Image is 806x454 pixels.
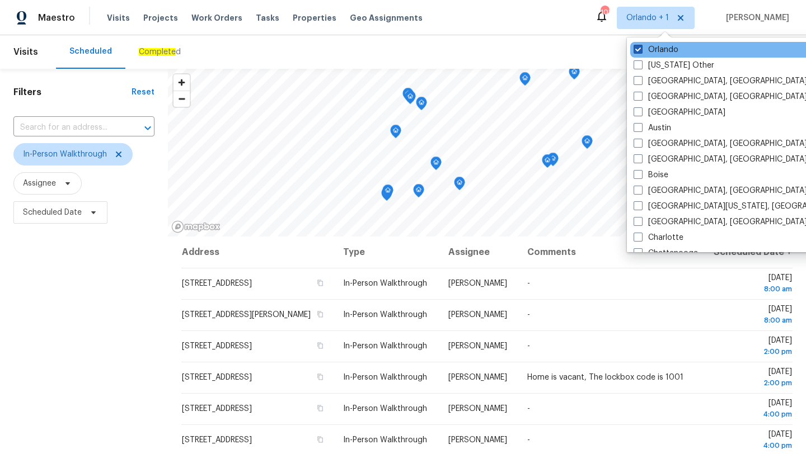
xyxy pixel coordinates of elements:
div: Map marker [405,91,416,108]
span: In-Person Walkthrough [343,405,427,413]
th: Type [334,237,439,268]
div: Map marker [547,153,559,170]
th: Address [181,237,334,268]
span: [PERSON_NAME] [448,405,507,413]
span: - [527,280,530,287]
div: 4:00 pm [711,440,792,451]
span: Geo Assignments [350,12,423,23]
span: [DATE] [711,399,792,420]
div: 4:00 pm [711,409,792,420]
span: [PERSON_NAME] [448,311,507,319]
button: Zoom out [174,91,190,107]
div: Map marker [381,187,392,205]
span: Home is vacant, The lockbox code is 1001 [527,373,683,381]
span: Visits [13,40,38,64]
span: [PERSON_NAME] [448,373,507,381]
th: Assignee [439,237,518,268]
span: Properties [293,12,336,23]
label: Chattanooga [634,248,698,259]
label: Austin [634,122,671,134]
label: Charlotte [634,232,683,243]
span: - [527,311,530,319]
div: Map marker [382,185,393,202]
span: [STREET_ADDRESS] [182,436,252,444]
span: Tasks [256,14,279,22]
div: Map marker [390,125,401,142]
span: [DATE] [711,368,792,389]
div: Map marker [582,135,593,153]
label: [US_STATE] Other [634,60,714,71]
span: [STREET_ADDRESS] [182,373,252,381]
span: Projects [143,12,178,23]
span: Maestro [38,12,75,23]
canvas: Map [168,69,806,237]
div: Reset [132,87,154,98]
div: Map marker [454,177,465,194]
div: 2:00 pm [711,346,792,357]
span: [PERSON_NAME] [448,436,507,444]
div: Map marker [542,154,553,172]
label: [GEOGRAPHIC_DATA] [634,107,725,118]
span: [PERSON_NAME] [448,342,507,350]
div: Map marker [416,97,427,114]
span: Scheduled Date [23,207,82,218]
div: 8:00 am [711,283,792,295]
span: Work Orders [191,12,242,23]
span: [DATE] [711,431,792,451]
div: d [139,46,181,58]
span: Visits [107,12,130,23]
span: [DATE] [711,305,792,326]
span: In-Person Walkthrough [343,373,427,381]
span: In-Person Walkthrough [343,342,427,350]
button: Copy Address [315,434,325,444]
th: Comments [518,237,702,268]
span: [STREET_ADDRESS][PERSON_NAME] [182,311,311,319]
span: [STREET_ADDRESS] [182,405,252,413]
button: Copy Address [315,340,325,351]
span: In-Person Walkthrough [343,311,427,319]
ah_el_jm_1744037177693: Complete [139,48,176,56]
span: [PERSON_NAME] [448,280,507,287]
div: Map marker [413,184,424,201]
div: Map marker [430,157,442,174]
button: Copy Address [315,403,325,413]
button: Copy Address [315,372,325,382]
div: Map marker [402,88,414,105]
label: Orlando [634,44,678,55]
span: In-Person Walkthrough [343,280,427,287]
span: [STREET_ADDRESS] [182,342,252,350]
span: [DATE] [711,274,792,295]
span: Assignee [23,178,56,189]
h1: Filters [13,87,132,98]
input: Search for an address... [13,119,123,136]
div: 2:00 pm [711,377,792,389]
span: [DATE] [711,337,792,357]
span: In-Person Walkthrough [23,149,107,160]
button: Open [140,120,156,136]
span: - [527,436,530,444]
span: Orlando + 1 [626,12,669,23]
span: In-Person Walkthrough [343,436,427,444]
div: Scheduled [69,46,112,57]
div: 102 [601,7,608,18]
th: Scheduled Date ↑ [702,237,793,268]
div: Map marker [569,66,580,83]
button: Copy Address [315,278,325,288]
button: Zoom in [174,74,190,91]
a: Mapbox homepage [171,220,221,233]
span: - [527,405,530,413]
span: - [527,342,530,350]
div: Map marker [519,72,531,89]
span: [STREET_ADDRESS] [182,280,252,287]
label: Boise [634,169,668,181]
div: 8:00 am [711,315,792,326]
span: [PERSON_NAME] [721,12,789,23]
button: Copy Address [315,309,325,319]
